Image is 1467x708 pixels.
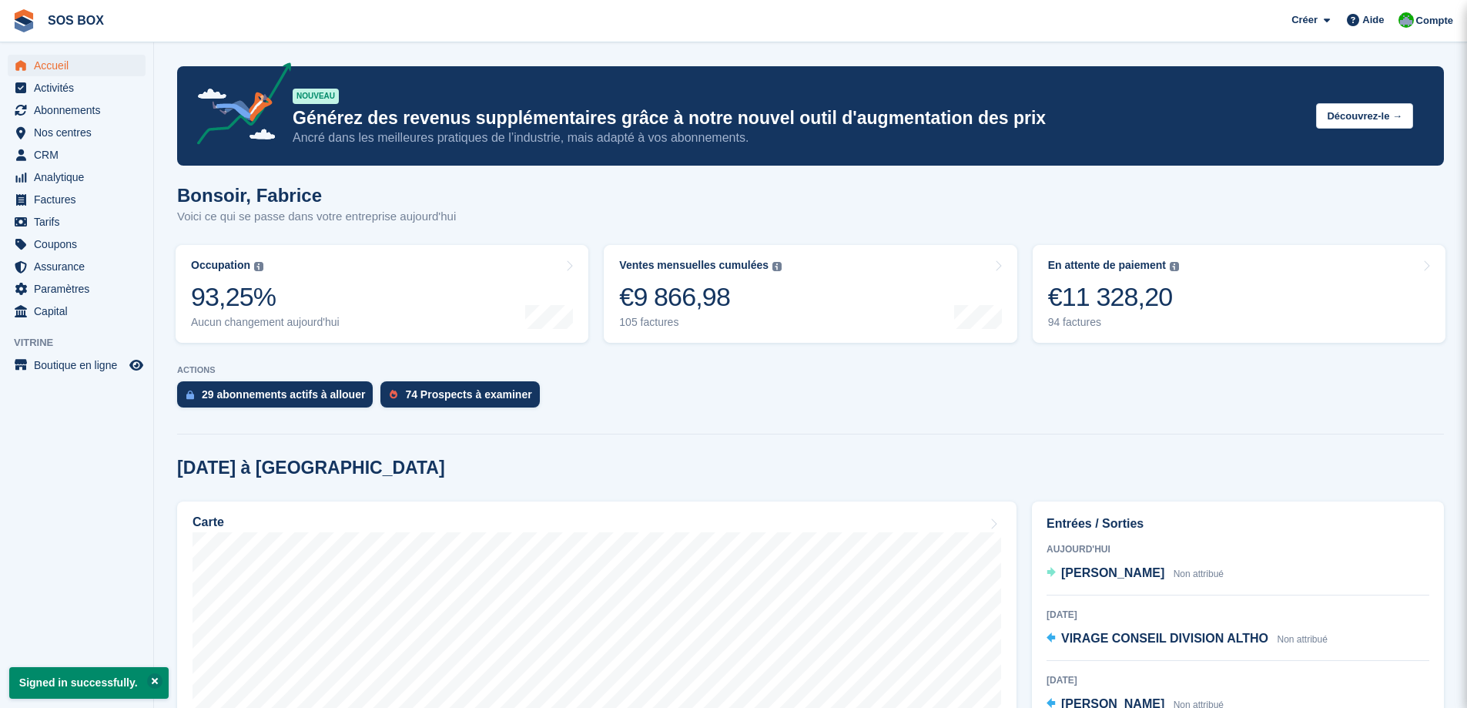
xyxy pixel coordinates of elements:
[191,281,340,313] div: 93,25%
[34,211,126,233] span: Tarifs
[1278,634,1328,645] span: Non attribué
[8,77,146,99] a: menu
[14,335,153,351] span: Vitrine
[390,390,397,399] img: prospect-51fa495bee0391a8d652442698ab0144808aea92771e9ea1ae160a38d050c398.svg
[1061,632,1268,645] span: VIRAGE CONSEIL DIVISION ALTHO
[8,354,146,376] a: menu
[191,259,250,272] div: Occupation
[1047,608,1429,622] div: [DATE]
[34,189,126,210] span: Factures
[604,245,1017,343] a: Ventes mensuelles cumulées €9 866,98 105 factures
[34,278,126,300] span: Paramètres
[1048,259,1166,272] div: En attente de paiement
[177,208,456,226] p: Voici ce qui se passe dans votre entreprise aujourd'hui
[1416,13,1453,29] span: Compte
[177,381,380,415] a: 29 abonnements actifs à allouer
[34,256,126,277] span: Assurance
[8,256,146,277] a: menu
[34,77,126,99] span: Activités
[34,122,126,143] span: Nos centres
[293,89,339,104] div: NOUVEAU
[191,316,340,329] div: Aucun changement aujourd'hui
[8,144,146,166] a: menu
[34,144,126,166] span: CRM
[177,458,445,478] h2: [DATE] à [GEOGRAPHIC_DATA]
[1048,316,1179,329] div: 94 factures
[772,262,782,271] img: icon-info-grey-7440780725fd019a000dd9b08b2336e03edf1995a4989e88bcd33f0948082b44.svg
[184,62,292,150] img: price-adjustments-announcement-icon-8257ccfd72463d97f412b2fc003d46551f7dbcb40ab6d574587a9cd5c0d94...
[34,300,126,322] span: Capital
[254,262,263,271] img: icon-info-grey-7440780725fd019a000dd9b08b2336e03edf1995a4989e88bcd33f0948082b44.svg
[42,8,110,33] a: SOS BOX
[34,354,126,376] span: Boutique en ligne
[1316,103,1413,129] button: Découvrez-le →
[34,166,126,188] span: Analytique
[1174,569,1224,579] span: Non attribué
[1061,566,1164,579] span: [PERSON_NAME]
[8,189,146,210] a: menu
[8,166,146,188] a: menu
[193,515,224,529] h2: Carte
[8,233,146,255] a: menu
[8,211,146,233] a: menu
[1048,281,1179,313] div: €11 328,20
[8,99,146,121] a: menu
[1047,673,1429,687] div: [DATE]
[619,281,782,313] div: €9 866,98
[619,259,769,272] div: Ventes mensuelles cumulées
[1047,542,1429,556] div: Aujourd'hui
[1291,12,1318,28] span: Créer
[177,365,1444,375] p: ACTIONS
[34,233,126,255] span: Coupons
[1047,629,1328,649] a: VIRAGE CONSEIL DIVISION ALTHO Non attribué
[405,388,531,401] div: 74 Prospects à examiner
[8,300,146,322] a: menu
[8,55,146,76] a: menu
[293,129,1304,146] p: Ancré dans les meilleures pratiques de l’industrie, mais adapté à vos abonnements.
[186,390,194,400] img: active_subscription_to_allocate_icon-d502201f5373d7db506a760aba3b589e785aa758c864c3986d89f69b8ff3...
[1398,12,1414,28] img: Fabrice
[293,107,1304,129] p: Générez des revenus supplémentaires grâce à notre nouvel outil d'augmentation des prix
[177,185,456,206] h1: Bonsoir, Fabrice
[202,388,365,401] div: 29 abonnements actifs à allouer
[1047,564,1224,584] a: [PERSON_NAME] Non attribué
[1033,245,1445,343] a: En attente de paiement €11 328,20 94 factures
[619,316,782,329] div: 105 factures
[1047,515,1429,533] h2: Entrées / Sorties
[1170,262,1179,271] img: icon-info-grey-7440780725fd019a000dd9b08b2336e03edf1995a4989e88bcd33f0948082b44.svg
[8,278,146,300] a: menu
[34,55,126,76] span: Accueil
[127,356,146,374] a: Boutique d'aperçu
[9,667,169,699] p: Signed in successfully.
[176,245,588,343] a: Occupation 93,25% Aucun changement aujourd'hui
[1362,12,1384,28] span: Aide
[380,381,547,415] a: 74 Prospects à examiner
[12,9,35,32] img: stora-icon-8386f47178a22dfd0bd8f6a31ec36ba5ce8667c1dd55bd0f319d3a0aa187defe.svg
[8,122,146,143] a: menu
[34,99,126,121] span: Abonnements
